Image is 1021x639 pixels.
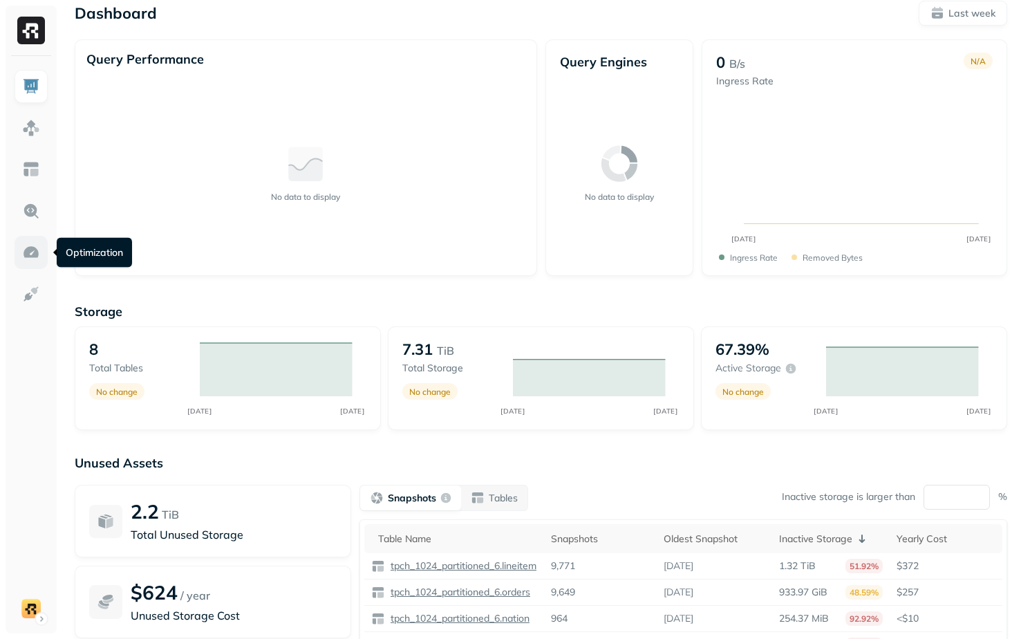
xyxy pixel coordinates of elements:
p: B/s [729,55,745,72]
p: 254.37 MiB [779,612,829,625]
img: Integrations [22,285,40,303]
div: Optimization [57,238,132,268]
p: Unused Storage Cost [131,607,337,624]
p: 92.92% [845,611,883,626]
img: Assets [22,119,40,137]
p: 8 [89,340,98,359]
p: Active storage [715,362,781,375]
tspan: [DATE] [967,407,991,415]
img: Asset Explorer [22,160,40,178]
p: 933.97 GiB [779,586,827,599]
tspan: [DATE] [341,407,365,415]
p: No data to display [585,192,654,202]
img: Blinkit Demo [21,599,41,618]
p: % [998,490,1007,503]
tspan: [DATE] [188,407,212,415]
p: Removed bytes [803,252,863,263]
div: Table Name [378,530,537,547]
p: $372 [897,559,995,573]
img: table [371,612,385,626]
img: table [371,559,385,573]
p: No data to display [271,192,340,202]
a: tpch_1024_partitioned_6.orders [385,586,530,599]
p: Total Unused Storage [131,526,337,543]
p: tpch_1024_partitioned_6.nation [388,612,530,625]
div: Snapshots [551,530,650,547]
div: Yearly Cost [897,530,995,547]
p: Tables [489,492,518,505]
p: TiB [437,342,454,359]
tspan: [DATE] [501,407,525,415]
p: Storage [75,304,1007,319]
p: 51.92% [845,559,883,573]
p: tpch_1024_partitioned_6.lineitem [388,559,536,573]
p: No change [722,387,764,397]
p: Query Performance [86,51,204,67]
a: tpch_1024_partitioned_6.nation [385,612,530,625]
tspan: [DATE] [814,407,839,415]
p: 7.31 [402,340,433,359]
p: Last week [948,7,995,20]
p: 67.39% [715,340,769,359]
p: N/A [971,56,986,66]
p: 1.32 TiB [779,559,816,573]
img: Query Explorer [22,202,40,220]
p: <$10 [897,612,995,625]
p: 2.2 [131,499,159,524]
p: Snapshots [388,492,436,505]
tspan: [DATE] [654,407,678,415]
p: 0 [716,53,725,72]
p: Ingress Rate [730,252,778,263]
p: Total storage [402,362,499,375]
p: Query Engines [560,54,680,70]
tspan: [DATE] [732,234,756,243]
p: No change [409,387,451,397]
p: [DATE] [664,559,693,573]
p: 9,649 [551,586,575,599]
img: Dashboard [22,77,40,95]
p: [DATE] [664,612,693,625]
p: TiB [162,506,179,523]
p: Unused Assets [75,455,1007,471]
img: table [371,586,385,600]
div: Oldest Snapshot [664,530,765,547]
p: [DATE] [664,586,693,599]
a: tpch_1024_partitioned_6.lineitem [385,559,536,573]
p: $257 [897,586,995,599]
p: / year [180,587,210,604]
p: Inactive storage is larger than [782,490,915,503]
tspan: [DATE] [967,234,991,243]
p: Total tables [89,362,186,375]
p: tpch_1024_partitioned_6.orders [388,586,530,599]
p: No change [96,387,138,397]
p: Ingress Rate [716,75,774,88]
p: $624 [131,580,178,604]
p: 9,771 [551,559,575,573]
button: Last week [919,1,1007,26]
img: Ryft [17,17,45,44]
img: Optimization [22,243,40,261]
p: Dashboard [75,3,157,23]
p: 964 [551,612,568,625]
p: Inactive Storage [779,532,852,546]
p: 48.59% [845,585,883,600]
